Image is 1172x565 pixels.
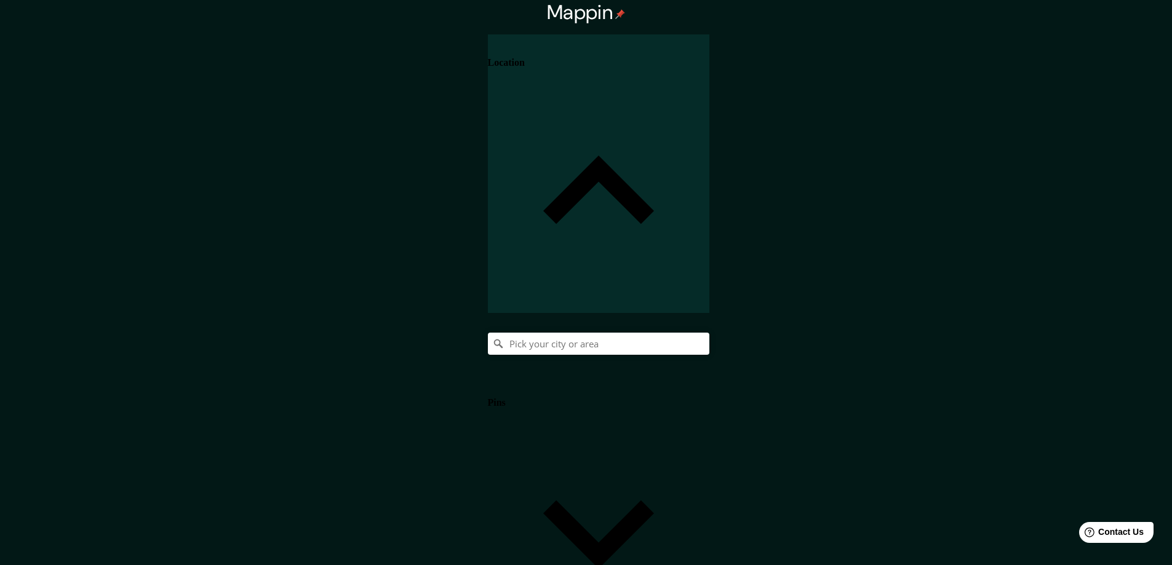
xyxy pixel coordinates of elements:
[1062,517,1158,551] iframe: Help widget launcher
[488,57,525,68] h4: Location
[488,397,506,408] h4: Pins
[488,34,709,313] div: Location
[615,9,625,19] img: pin-icon.png
[488,333,709,355] input: Pick your city or area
